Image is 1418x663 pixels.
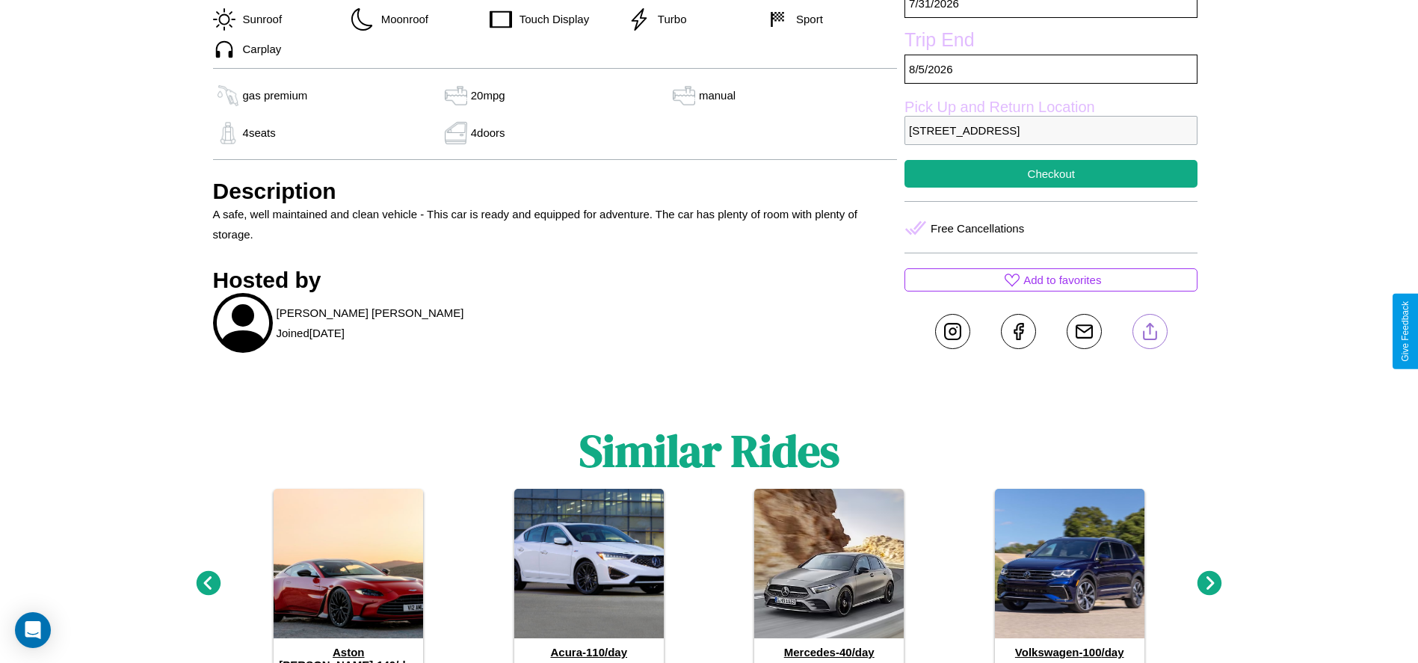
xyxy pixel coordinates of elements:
img: gas [441,122,471,144]
p: Moonroof [374,9,428,29]
button: Checkout [904,160,1197,188]
p: manual [699,85,736,105]
p: Touch Display [512,9,589,29]
img: gas [441,84,471,107]
h1: Similar Rides [579,420,839,481]
img: gas [213,84,243,107]
button: Add to favorites [904,268,1197,292]
p: 20 mpg [471,85,505,105]
div: Give Feedback [1400,301,1411,362]
label: Pick Up and Return Location [904,99,1197,116]
p: Sunroof [235,9,283,29]
p: Add to favorites [1023,270,1101,290]
p: Turbo [650,9,687,29]
p: gas premium [243,85,308,105]
img: gas [213,122,243,144]
label: Trip End [904,29,1197,55]
img: gas [669,84,699,107]
p: A safe, well maintained and clean vehicle - This car is ready and equipped for adventure. The car... [213,204,898,244]
p: 4 doors [471,123,505,143]
p: Joined [DATE] [277,323,345,343]
p: Free Cancellations [931,218,1024,238]
p: [PERSON_NAME] [PERSON_NAME] [277,303,464,323]
p: Sport [789,9,823,29]
h3: Description [213,179,898,204]
p: 8 / 5 / 2026 [904,55,1197,84]
div: Open Intercom Messenger [15,612,51,648]
p: 4 seats [243,123,276,143]
p: Carplay [235,39,282,59]
p: [STREET_ADDRESS] [904,116,1197,145]
h3: Hosted by [213,268,898,293]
